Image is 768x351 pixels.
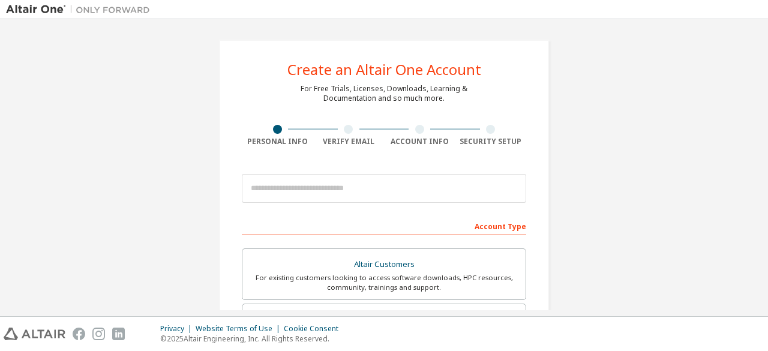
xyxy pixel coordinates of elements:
[284,324,346,334] div: Cookie Consent
[160,334,346,344] p: © 2025 Altair Engineering, Inc. All Rights Reserved.
[112,328,125,340] img: linkedin.svg
[250,256,518,273] div: Altair Customers
[287,62,481,77] div: Create an Altair One Account
[250,273,518,292] div: For existing customers looking to access software downloads, HPC resources, community, trainings ...
[301,84,467,103] div: For Free Trials, Licenses, Downloads, Learning & Documentation and so much more.
[92,328,105,340] img: instagram.svg
[242,216,526,235] div: Account Type
[313,137,385,146] div: Verify Email
[73,328,85,340] img: facebook.svg
[4,328,65,340] img: altair_logo.svg
[455,137,527,146] div: Security Setup
[160,324,196,334] div: Privacy
[196,324,284,334] div: Website Terms of Use
[242,137,313,146] div: Personal Info
[384,137,455,146] div: Account Info
[6,4,156,16] img: Altair One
